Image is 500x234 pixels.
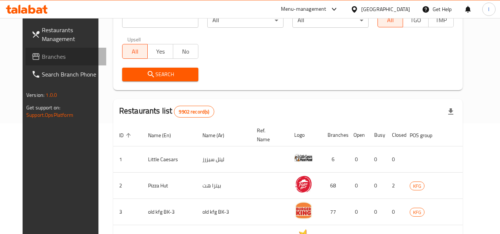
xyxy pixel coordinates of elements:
a: Restaurants Management [26,21,106,48]
td: old kfg BK-3 [142,199,197,225]
span: 9902 record(s) [174,108,214,115]
span: Yes [151,46,170,57]
td: 0 [368,146,386,173]
button: All [377,13,403,27]
button: Search [122,68,198,81]
button: Yes [147,44,173,59]
a: Support.OpsPlatform [26,110,73,120]
td: Pizza Hut [142,173,197,199]
div: All [207,13,283,28]
div: [GEOGRAPHIC_DATA] [361,5,410,13]
img: Pizza Hut [294,175,313,193]
td: 0 [368,199,386,225]
button: TMP [428,13,454,27]
span: Get support on: [26,103,60,112]
td: Little Caesars [142,146,197,173]
td: 1 [113,146,142,173]
td: 77 [322,199,348,225]
th: Busy [368,124,386,146]
span: TGO [406,15,425,26]
a: Search Branch Phone [26,65,106,83]
td: 0 [368,173,386,199]
th: Logo [288,124,322,146]
th: Branches [322,124,348,146]
div: Menu-management [281,5,326,14]
td: 0 [348,199,368,225]
span: Restaurants Management [42,26,100,43]
span: Search Branch Phone [42,70,100,79]
a: Branches [26,48,106,65]
span: Version: [26,90,44,100]
td: 2 [113,173,142,199]
td: 0 [386,199,404,225]
td: 2 [386,173,404,199]
th: Open [348,124,368,146]
span: l [488,5,489,13]
span: TMP [432,15,451,26]
span: ID [119,131,133,140]
td: 3 [113,199,142,225]
span: All [381,15,400,26]
td: old kfg BK-3 [197,199,251,225]
div: Export file [442,103,460,121]
span: Branches [42,52,100,61]
td: ليتل سيزرز [197,146,251,173]
span: KFG [410,182,424,190]
div: Total records count [174,106,214,118]
span: Search [128,70,192,79]
span: POS group [410,131,442,140]
span: Name (En) [148,131,181,140]
td: 0 [348,146,368,173]
h2: Restaurants list [119,105,214,118]
button: All [122,44,148,59]
td: 0 [348,173,368,199]
span: 1.0.0 [46,90,57,100]
span: Ref. Name [257,126,279,144]
span: All [125,46,145,57]
td: 68 [322,173,348,199]
th: Closed [386,124,404,146]
img: old kfg BK-3 [294,201,313,220]
label: Upsell [127,37,141,42]
span: No [176,46,195,57]
button: TGO [403,13,428,27]
td: 0 [386,146,404,173]
td: 6 [322,146,348,173]
td: بيتزا هت [197,173,251,199]
input: Search for restaurant name or ID.. [122,13,198,28]
span: Name (Ar) [202,131,234,140]
button: No [173,44,198,59]
img: Little Caesars [294,149,313,167]
span: KFG [410,208,424,217]
div: All [292,13,369,28]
